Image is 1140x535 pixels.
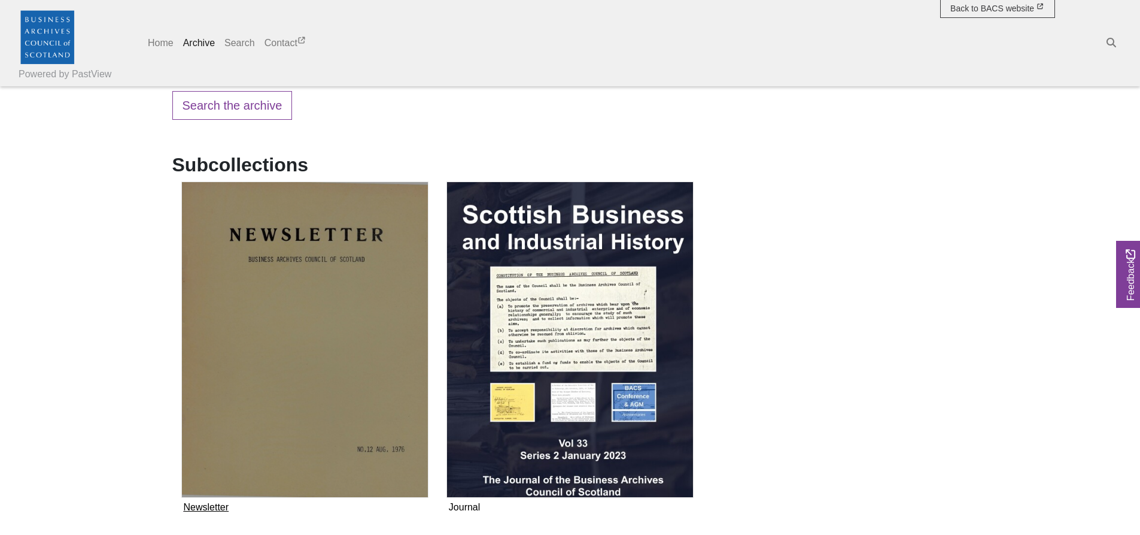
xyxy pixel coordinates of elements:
[19,67,111,81] a: Powered by PastView
[446,182,694,518] a: Journal Journal
[260,31,312,55] a: Contact
[446,182,694,498] img: Journal
[950,4,1034,13] span: Back to BACS website
[181,182,428,498] img: Newsletter
[1124,249,1138,301] span: Feedback
[172,91,293,120] a: Search the archive
[1116,241,1140,308] a: Would you like to provide feedback?
[19,5,76,68] a: Business Archives Council of Scotland logo
[178,31,220,55] a: Archive
[172,153,309,176] h2: Subcollections
[172,153,968,535] section: Subcollections
[19,8,76,65] img: Business Archives Council of Scotland
[220,31,260,55] a: Search
[143,31,178,55] a: Home
[181,182,428,518] a: Newsletter Newsletter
